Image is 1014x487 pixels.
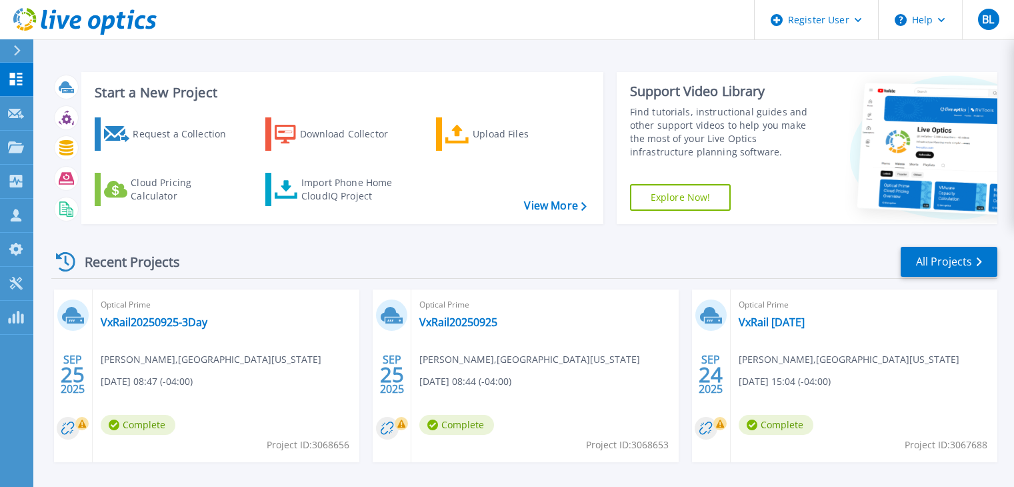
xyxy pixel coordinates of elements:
a: VxRail [DATE] [739,316,805,329]
div: Find tutorials, instructional guides and other support videos to help you make the most of your L... [630,105,821,159]
span: [PERSON_NAME] , [GEOGRAPHIC_DATA][US_STATE] [419,352,640,367]
span: [DATE] 08:47 (-04:00) [101,374,193,389]
div: Recent Projects [51,246,198,278]
div: SEP 2025 [698,350,723,399]
span: Complete [739,415,813,435]
span: [PERSON_NAME] , [GEOGRAPHIC_DATA][US_STATE] [101,352,321,367]
span: 25 [380,369,404,380]
a: View More [524,199,586,212]
span: [DATE] 08:44 (-04:00) [419,374,511,389]
span: BL [982,14,994,25]
span: [DATE] 15:04 (-04:00) [739,374,831,389]
div: Support Video Library [630,83,821,100]
span: Project ID: 3068653 [586,438,669,452]
span: 25 [61,369,85,380]
a: Download Collector [265,117,414,151]
div: Download Collector [300,121,407,147]
a: All Projects [901,247,997,277]
a: Request a Collection [95,117,243,151]
span: Optical Prime [419,298,670,312]
div: Cloud Pricing Calculator [131,176,237,203]
span: [PERSON_NAME] , [GEOGRAPHIC_DATA][US_STATE] [739,352,959,367]
div: Upload Files [473,121,579,147]
h3: Start a New Project [95,85,586,100]
span: 24 [699,369,723,380]
span: Project ID: 3068656 [267,438,349,452]
span: Complete [419,415,494,435]
div: Request a Collection [133,121,239,147]
a: VxRail20250925 [419,316,497,329]
a: VxRail20250925-3Day [101,316,207,329]
div: SEP 2025 [379,350,405,399]
a: Explore Now! [630,184,731,211]
span: Optical Prime [739,298,989,312]
span: Optical Prime [101,298,351,312]
div: Import Phone Home CloudIQ Project [301,176,405,203]
span: Complete [101,415,175,435]
a: Upload Files [436,117,585,151]
a: Cloud Pricing Calculator [95,173,243,206]
div: SEP 2025 [60,350,85,399]
span: Project ID: 3067688 [905,438,987,452]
